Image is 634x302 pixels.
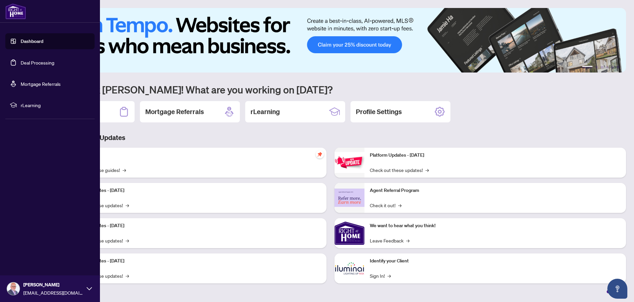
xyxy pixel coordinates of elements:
h2: Profile Settings [356,107,402,116]
span: → [126,237,129,244]
p: Platform Updates - [DATE] [70,257,321,265]
span: → [425,166,429,174]
span: → [126,272,129,279]
span: pushpin [316,150,324,158]
h2: rLearning [251,107,280,116]
h2: Mortgage Referrals [145,107,204,116]
span: rLearning [21,101,90,109]
button: Open asap [607,279,627,299]
a: Dashboard [21,38,43,44]
a: Leave Feedback→ [370,237,409,244]
img: Platform Updates - June 23, 2025 [334,152,364,173]
span: [PERSON_NAME] [23,281,83,288]
p: We want to hear what you think! [370,222,621,229]
a: Deal Processing [21,60,54,66]
button: 3 [601,66,603,69]
a: Check it out!→ [370,202,401,209]
span: → [387,272,391,279]
p: Self-Help [70,152,321,159]
span: [EMAIL_ADDRESS][DOMAIN_NAME] [23,289,83,296]
p: Platform Updates - [DATE] [370,152,621,159]
h1: Welcome back [PERSON_NAME]! What are you working on [DATE]? [35,83,626,96]
span: → [123,166,126,174]
img: Identify your Client [334,253,364,283]
span: → [398,202,401,209]
span: → [406,237,409,244]
button: 4 [606,66,609,69]
h3: Brokerage & Industry Updates [35,133,626,142]
p: Identify your Client [370,257,621,265]
p: Agent Referral Program [370,187,621,194]
p: Platform Updates - [DATE] [70,187,321,194]
button: 1 [582,66,593,69]
button: 2 [595,66,598,69]
img: Profile Icon [7,282,20,295]
p: Platform Updates - [DATE] [70,222,321,229]
button: 5 [611,66,614,69]
a: Sign In!→ [370,272,391,279]
img: We want to hear what you think! [334,218,364,248]
img: Slide 0 [35,8,626,73]
a: Mortgage Referrals [21,81,61,87]
span: → [126,202,129,209]
img: logo [5,3,26,19]
button: 6 [617,66,619,69]
img: Agent Referral Program [334,189,364,207]
a: Check out these updates!→ [370,166,429,174]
